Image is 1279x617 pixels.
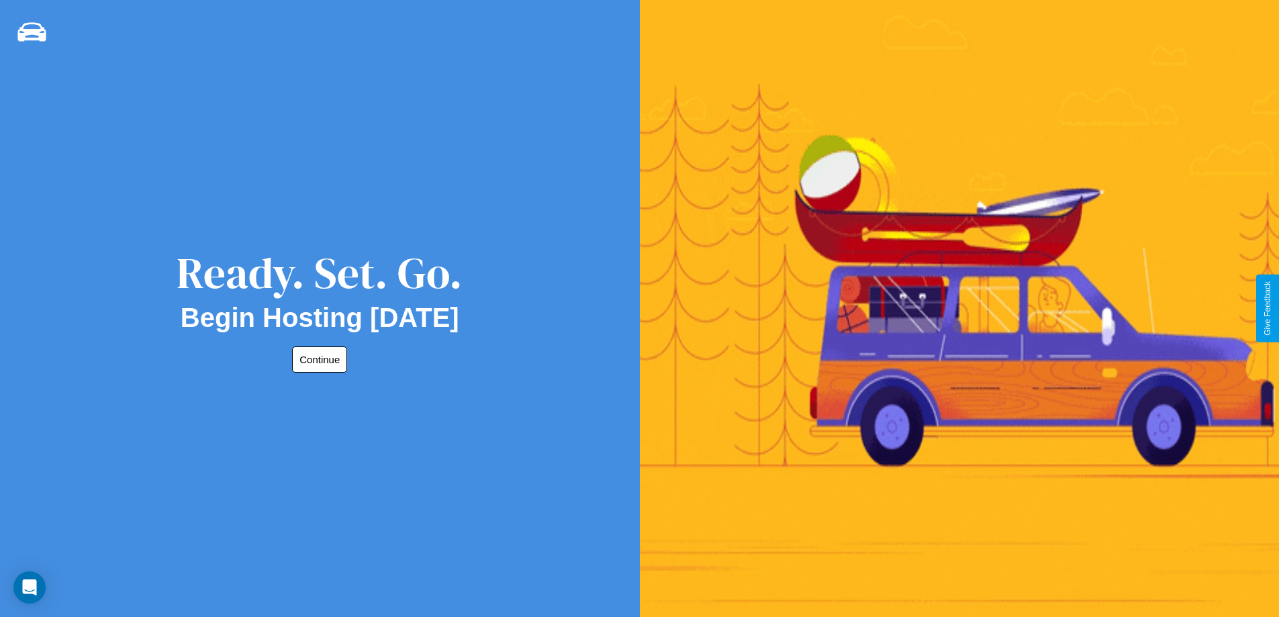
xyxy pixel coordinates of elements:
div: Ready. Set. Go. [177,243,463,303]
h2: Begin Hosting [DATE] [181,303,459,333]
button: Continue [292,346,347,373]
div: Give Feedback [1263,281,1272,336]
div: Open Intercom Messenger [13,571,46,604]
